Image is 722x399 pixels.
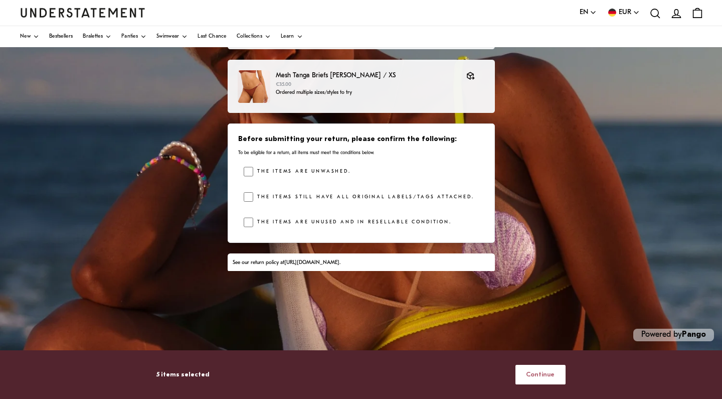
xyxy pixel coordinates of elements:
[121,26,146,47] a: Panties
[156,26,188,47] a: Swimwear
[284,260,339,265] a: [URL][DOMAIN_NAME]
[276,81,456,89] p: €35.00
[49,26,73,47] a: Bestsellers
[281,34,294,39] span: Learn
[237,26,271,47] a: Collections
[121,34,138,39] span: Panties
[83,26,111,47] a: Bralettes
[198,34,226,39] span: Last Chance
[156,34,179,39] span: Swimwear
[281,26,303,47] a: Learn
[607,7,640,18] button: EUR
[49,34,73,39] span: Bestsellers
[580,7,588,18] span: EN
[619,7,631,18] span: EUR
[253,192,474,202] label: The items still have all original labels/tags attached.
[83,34,103,39] span: Bralettes
[237,34,262,39] span: Collections
[276,89,456,97] p: Ordered multiple sizes/styles to try
[20,34,31,39] span: New
[682,331,706,339] a: Pango
[253,217,451,227] label: The items are unused and in resellable condition.
[198,26,226,47] a: Last Chance
[580,7,597,18] button: EN
[276,70,456,81] p: Mesh Tanga Briefs [PERSON_NAME] / XS
[238,70,270,103] img: 304_72c70229-19e3-4ec9-81f6-06ff6ee447bc.jpg
[633,329,714,341] p: Powered by
[20,26,39,47] a: New
[238,150,483,156] p: To be eligible for a return, all items must meet the conditions below.
[253,167,350,177] label: The items are unwashed.
[238,135,483,145] h3: Before submitting your return, please confirm the following:
[233,259,489,267] div: See our return policy at .
[20,8,145,17] a: Understatement Homepage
